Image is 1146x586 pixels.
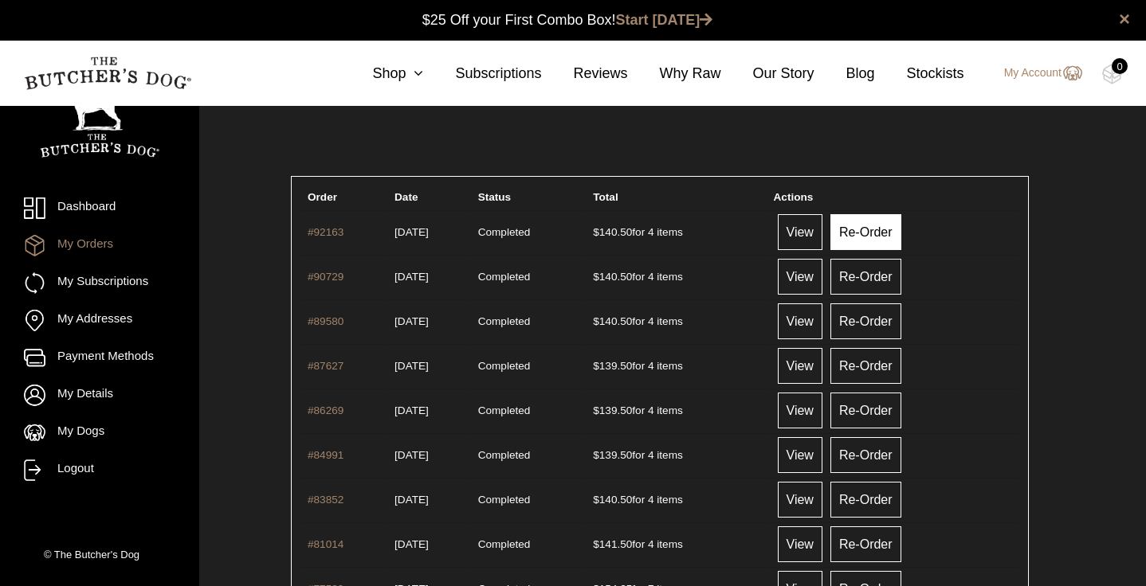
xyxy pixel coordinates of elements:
td: Completed [472,478,586,521]
td: Completed [472,299,586,342]
span: 139.50 [593,449,632,461]
td: Completed [472,210,586,253]
time: [DATE] [394,360,429,372]
span: Actions [774,191,814,203]
span: Order [308,191,337,203]
span: 139.50 [593,360,632,372]
span: 140.50 [593,494,632,506]
div: 0 [1112,58,1128,74]
span: Status [478,191,512,203]
td: Completed [472,433,586,476]
a: Dashboard [24,197,175,219]
span: Date [394,191,418,203]
a: Reviews [541,63,627,84]
td: for 4 items [587,299,765,342]
a: Shop [340,63,423,84]
a: My Dogs [24,422,175,443]
span: 140.50 [593,226,632,238]
span: $ [593,226,599,238]
time: [DATE] [394,271,429,283]
a: My Orders [24,235,175,256]
td: for 4 items [587,433,765,476]
a: #89580 [308,315,343,327]
time: [DATE] [394,404,429,416]
a: Logout [24,459,175,481]
td: for 4 items [587,478,765,521]
a: #87627 [308,360,343,372]
span: 140.50 [593,271,632,283]
time: [DATE] [394,315,429,327]
time: [DATE] [394,494,429,506]
td: for 4 items [587,522,765,565]
a: close [1119,10,1130,29]
span: $ [593,404,599,416]
time: [DATE] [394,538,429,550]
a: My Subscriptions [24,272,175,294]
span: $ [593,494,599,506]
span: $ [593,360,599,372]
img: TBD_Cart-Empty.png [1102,64,1122,84]
span: $ [593,271,599,283]
td: Completed [472,255,586,298]
a: Re-Order [830,303,901,339]
a: Why Raw [628,63,721,84]
span: 139.50 [593,404,632,416]
a: View [778,214,822,250]
a: My Addresses [24,310,175,331]
td: for 4 items [587,389,765,432]
a: View [778,526,822,562]
span: 141.50 [593,538,632,550]
a: Re-Order [830,482,901,518]
a: Re-Order [830,259,901,295]
span: Total [593,191,618,203]
a: View [778,303,822,339]
a: View [778,259,822,295]
a: Subscriptions [423,63,541,84]
a: View [778,393,822,428]
td: for 4 items [587,255,765,298]
a: #81014 [308,538,343,550]
span: $ [593,449,599,461]
td: Completed [472,389,586,432]
time: [DATE] [394,226,429,238]
a: Re-Order [830,437,901,473]
a: Re-Order [830,393,901,428]
a: Payment Methods [24,347,175,369]
a: #92163 [308,226,343,238]
a: My Account [988,64,1082,83]
a: Start [DATE] [616,12,713,28]
a: Re-Order [830,214,901,250]
a: Stockists [875,63,964,84]
td: Completed [472,522,586,565]
a: View [778,348,822,384]
span: $ [593,538,599,550]
a: #86269 [308,404,343,416]
td: Completed [472,344,586,387]
time: [DATE] [394,449,429,461]
td: for 4 items [587,344,765,387]
span: 140.50 [593,315,632,327]
a: View [778,482,822,518]
a: My Details [24,385,175,406]
a: Blog [814,63,875,84]
td: for 4 items [587,210,765,253]
span: $ [593,315,599,327]
a: #90729 [308,271,343,283]
a: View [778,437,822,473]
a: Re-Order [830,526,901,562]
a: #84991 [308,449,343,461]
a: #83852 [308,494,343,506]
a: Re-Order [830,348,901,384]
img: TBD_Portrait_Logo_White.png [40,82,159,158]
a: Our Story [721,63,814,84]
